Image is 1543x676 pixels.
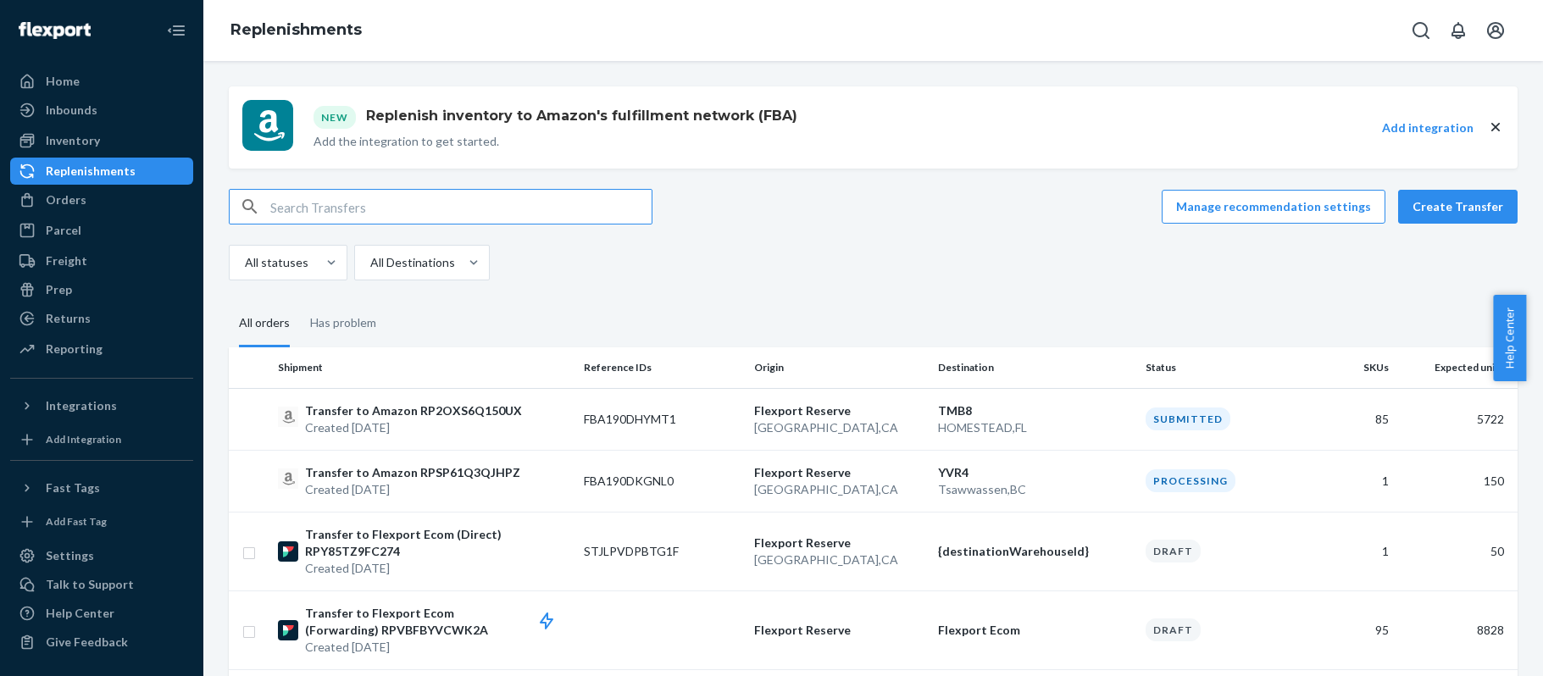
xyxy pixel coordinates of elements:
input: Search Transfers [270,190,652,224]
input: All Destinations [369,254,370,271]
a: Inventory [10,127,193,154]
p: [GEOGRAPHIC_DATA] , CA [754,481,924,498]
img: Flexport logo [19,22,91,39]
div: Orders [46,191,86,208]
td: 95 [1310,590,1396,669]
a: Reporting [10,335,193,363]
button: Close Navigation [159,14,193,47]
p: Transfer to Amazon RP2OXS6Q150UX [305,402,522,419]
th: SKUs [1310,347,1396,388]
th: Destination [931,347,1139,388]
p: Transfer to Flexport Ecom (Forwarding) RPVBFBYVCWK2A [305,605,570,639]
a: Add Integration [10,426,193,453]
p: Created [DATE] [305,560,570,577]
p: {destinationWarehouseId} [938,543,1132,560]
a: Orders [10,186,193,213]
div: Reporting [46,341,103,357]
td: 8828 [1396,590,1518,669]
div: Talk to Support [46,576,134,593]
div: Freight [46,252,87,269]
th: Shipment [271,347,577,388]
div: Give Feedback [46,634,128,651]
div: Inbounds [46,102,97,119]
a: Parcel [10,217,193,244]
p: YVR4 [938,464,1132,481]
div: Parcel [46,222,81,239]
td: STJLPVDPBTG1F [577,512,748,590]
div: Has problem [310,301,376,345]
a: Add Fast Tag [10,508,193,535]
p: Created [DATE] [305,639,570,656]
button: close [1487,119,1504,136]
td: 150 [1396,450,1518,512]
button: Open account menu [1479,14,1512,47]
div: Prep [46,281,72,298]
a: Inbounds [10,97,193,124]
button: Fast Tags [10,474,193,501]
div: Draft [1146,618,1201,641]
ol: breadcrumbs [217,6,375,55]
button: Integrations [10,392,193,419]
button: Open Search Box [1404,14,1438,47]
button: Add integration [1382,119,1474,136]
div: Replenishments [46,163,136,180]
p: Flexport Reserve [754,535,924,551]
td: 1 [1310,450,1396,512]
td: 85 [1310,388,1396,450]
p: Created [DATE] [305,481,520,498]
p: Tsawwassen , BC [938,481,1132,498]
p: Flexport Ecom [938,622,1132,639]
div: Settings [46,547,94,564]
a: Returns [10,305,193,332]
p: Flexport Reserve [754,622,924,639]
div: Inventory [46,132,100,149]
div: Add Fast Tag [46,514,107,529]
div: All statuses [245,254,308,271]
button: Manage recommendation settings [1162,190,1385,224]
p: Transfer to Amazon RPSP61Q3QJHPZ [305,464,520,481]
button: Help Center [1493,295,1526,381]
td: FBA190DKGNL0 [577,450,748,512]
a: Freight [10,247,193,274]
iframe: Opens a widget where you can chat to one of our agents [1435,625,1526,668]
th: Reference IDs [577,347,748,388]
div: New [314,106,356,129]
p: HOMESTEAD , FL [938,419,1132,436]
a: Home [10,68,193,95]
td: FBA190DHYMT1 [577,388,748,450]
input: All statuses [243,254,245,271]
p: Flexport Reserve [754,464,924,481]
a: Settings [10,542,193,569]
a: Help Center [10,600,193,627]
p: [GEOGRAPHIC_DATA] , CA [754,419,924,436]
div: Draft [1146,540,1201,562]
button: Talk to Support [10,571,193,598]
p: TMB8 [938,402,1132,419]
a: Replenishments [230,20,362,39]
a: Prep [10,276,193,303]
h1: Replenish inventory to Amazon's fulfillment network (FBA) [359,106,797,126]
p: Add the integration to get started. [314,133,797,150]
div: Processing [1146,469,1235,492]
div: All orders [239,301,290,347]
p: [GEOGRAPHIC_DATA] , CA [754,551,924,568]
div: All Destinations [370,254,455,271]
th: Expected units [1396,347,1518,388]
th: Origin [747,347,930,388]
td: 5722 [1396,388,1518,450]
div: Returns [46,310,91,327]
p: Created [DATE] [305,419,522,436]
a: Replenishments [10,158,193,185]
div: Submitted [1146,407,1230,430]
div: Add Integration [46,432,121,446]
button: Create Transfer [1398,190,1518,224]
p: Flexport Reserve [754,402,924,419]
button: Open notifications [1441,14,1475,47]
div: Home [46,73,80,90]
div: Help Center [46,605,114,622]
div: Fast Tags [46,479,100,496]
div: Integrations [46,397,117,414]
